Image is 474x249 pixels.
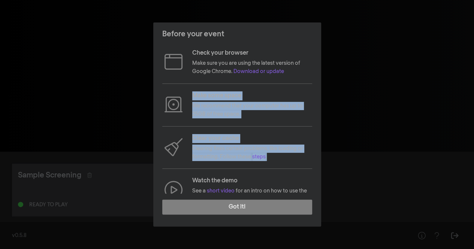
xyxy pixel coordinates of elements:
[192,102,312,119] p: We recommend that your computer has up to 25GB of free space.
[192,91,312,100] p: Make some space
[252,154,266,160] a: steps
[233,69,284,74] a: Download or update
[192,145,312,161] p: Clearing fixes certain problems, like loading or formatting. Follow these .
[207,188,235,194] a: short video
[192,187,312,204] p: See a for an intro on how to use the Kinema Offline Player.
[162,200,312,215] button: Got it!
[192,134,312,143] p: Clear your cache
[192,59,312,76] p: Make sure you are using the latest version of Google Chrome.
[192,49,312,58] p: Check your browser
[153,22,321,46] header: Before your event
[192,176,312,185] p: Watch the demo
